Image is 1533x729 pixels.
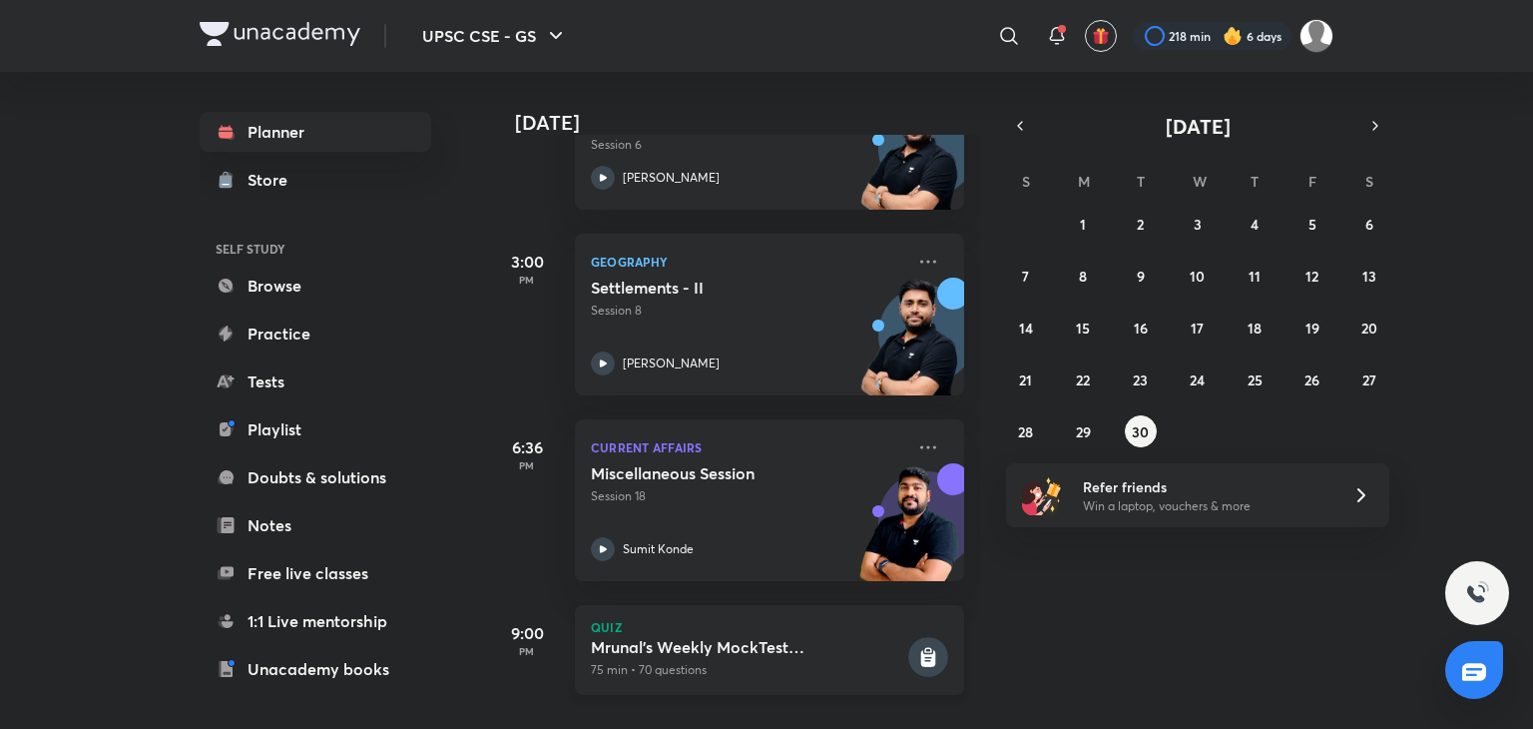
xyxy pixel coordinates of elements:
button: September 9, 2025 [1125,260,1157,292]
abbr: September 17, 2025 [1191,319,1204,338]
button: September 3, 2025 [1182,208,1214,240]
abbr: Saturday [1365,172,1373,191]
abbr: September 2, 2025 [1137,215,1144,234]
button: UPSC CSE - GS [410,16,580,56]
button: September 15, 2025 [1067,312,1099,344]
button: September 17, 2025 [1182,312,1214,344]
button: [DATE] [1034,112,1361,140]
abbr: September 20, 2025 [1361,319,1377,338]
a: Practice [200,314,431,354]
button: September 14, 2025 [1010,312,1042,344]
a: Doubts & solutions [200,457,431,497]
a: Planner [200,112,431,152]
p: PM [487,645,567,657]
p: Current Affairs [591,435,904,459]
h5: Mrunal's Weekly MockTest Pillar3A_Import_Export_FDI_FPI [591,637,904,657]
abbr: Friday [1308,172,1316,191]
p: Win a laptop, vouchers & more [1083,497,1328,515]
button: September 29, 2025 [1067,415,1099,447]
h5: 9:00 [487,621,567,645]
abbr: September 15, 2025 [1076,319,1090,338]
p: Quiz [591,621,948,633]
button: September 30, 2025 [1125,415,1157,447]
abbr: September 13, 2025 [1362,267,1376,286]
img: Company Logo [200,22,360,46]
button: September 20, 2025 [1353,312,1385,344]
button: September 23, 2025 [1125,364,1157,395]
h5: 3:00 [487,250,567,274]
button: September 8, 2025 [1067,260,1099,292]
a: 1:1 Live mentorship [200,601,431,641]
button: September 25, 2025 [1239,364,1271,395]
a: Free live classes [200,553,431,593]
button: September 24, 2025 [1182,364,1214,395]
abbr: September 7, 2025 [1022,267,1029,286]
abbr: September 5, 2025 [1308,215,1316,234]
p: [PERSON_NAME] [623,355,720,372]
h4: [DATE] [515,111,984,135]
button: September 10, 2025 [1182,260,1214,292]
abbr: Monday [1078,172,1090,191]
abbr: September 23, 2025 [1133,370,1148,389]
h5: 6:36 [487,435,567,459]
a: Playlist [200,409,431,449]
abbr: September 19, 2025 [1305,319,1319,338]
h6: Refer friends [1083,476,1328,497]
img: ttu [1465,581,1489,605]
div: Store [248,168,299,192]
abbr: September 11, 2025 [1249,267,1261,286]
abbr: Wednesday [1193,172,1207,191]
abbr: September 4, 2025 [1251,215,1259,234]
button: September 19, 2025 [1296,312,1328,344]
p: Session 8 [591,302,904,320]
a: Unacademy books [200,649,431,689]
img: unacademy [854,92,964,230]
img: avatar [1092,27,1110,45]
p: [PERSON_NAME] [623,169,720,187]
button: September 27, 2025 [1353,364,1385,395]
button: September 2, 2025 [1125,208,1157,240]
button: avatar [1085,20,1117,52]
abbr: September 10, 2025 [1190,267,1205,286]
button: September 13, 2025 [1353,260,1385,292]
p: 75 min • 70 questions [591,661,904,679]
img: streak [1223,26,1243,46]
img: SP [1299,19,1333,53]
abbr: September 28, 2025 [1018,422,1033,441]
button: September 18, 2025 [1239,312,1271,344]
button: September 4, 2025 [1239,208,1271,240]
abbr: September 29, 2025 [1076,422,1091,441]
button: September 12, 2025 [1296,260,1328,292]
button: September 11, 2025 [1239,260,1271,292]
abbr: September 27, 2025 [1362,370,1376,389]
a: Tests [200,362,431,401]
a: Notes [200,505,431,545]
abbr: September 21, 2025 [1019,370,1032,389]
button: September 5, 2025 [1296,208,1328,240]
p: Session 6 [591,136,904,154]
img: unacademy [854,278,964,415]
abbr: September 26, 2025 [1304,370,1319,389]
abbr: September 16, 2025 [1134,319,1148,338]
button: September 22, 2025 [1067,364,1099,395]
abbr: September 25, 2025 [1248,370,1263,389]
abbr: September 3, 2025 [1194,215,1202,234]
abbr: September 8, 2025 [1079,267,1087,286]
span: [DATE] [1166,113,1231,140]
abbr: September 9, 2025 [1137,267,1145,286]
abbr: September 12, 2025 [1305,267,1318,286]
img: unacademy [854,463,964,601]
abbr: September 24, 2025 [1190,370,1205,389]
a: Browse [200,266,431,306]
abbr: September 6, 2025 [1365,215,1373,234]
button: September 7, 2025 [1010,260,1042,292]
p: PM [487,459,567,471]
button: September 21, 2025 [1010,364,1042,395]
a: Store [200,160,431,200]
abbr: September 22, 2025 [1076,370,1090,389]
p: Session 18 [591,487,904,505]
h5: Miscellaneous Session [591,463,839,483]
abbr: September 1, 2025 [1080,215,1086,234]
button: September 1, 2025 [1067,208,1099,240]
abbr: September 30, 2025 [1132,422,1149,441]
